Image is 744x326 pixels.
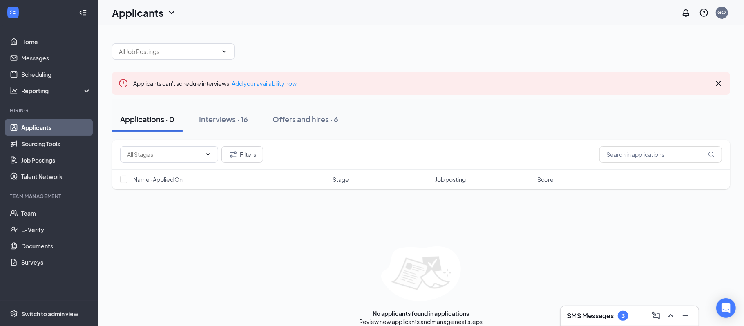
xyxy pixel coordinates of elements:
[333,175,349,183] span: Stage
[10,87,18,95] svg: Analysis
[21,50,91,66] a: Messages
[79,9,87,17] svg: Collapse
[21,254,91,270] a: Surveys
[10,193,89,200] div: Team Management
[112,6,163,20] h1: Applicants
[205,151,211,158] svg: ChevronDown
[381,246,461,301] img: empty-state
[716,298,736,318] div: Open Intercom Messenger
[681,8,691,18] svg: Notifications
[664,309,677,322] button: ChevronUp
[21,221,91,238] a: E-Verify
[21,238,91,254] a: Documents
[167,8,177,18] svg: ChevronDown
[21,136,91,152] a: Sourcing Tools
[133,175,183,183] span: Name · Applied On
[435,175,466,183] span: Job posting
[21,66,91,83] a: Scheduling
[119,47,218,56] input: All Job Postings
[650,309,663,322] button: ComposeMessage
[714,78,724,88] svg: Cross
[621,313,625,319] div: 3
[127,150,201,159] input: All Stages
[679,309,692,322] button: Minimize
[9,8,17,16] svg: WorkstreamLogo
[273,114,338,124] div: Offers and hires · 6
[221,146,263,163] button: Filter Filters
[599,146,722,163] input: Search in applications
[681,311,690,321] svg: Minimize
[21,33,91,50] a: Home
[718,9,726,16] div: GO
[232,80,297,87] a: Add your availability now
[133,80,297,87] span: Applicants can't schedule interviews.
[21,168,91,185] a: Talent Network
[10,107,89,114] div: Hiring
[21,119,91,136] a: Applicants
[360,317,483,326] div: Review new applicants and manage next steps
[708,151,715,158] svg: MagnifyingGlass
[699,8,709,18] svg: QuestionInfo
[10,310,18,318] svg: Settings
[21,310,78,318] div: Switch to admin view
[666,311,676,321] svg: ChevronUp
[651,311,661,321] svg: ComposeMessage
[537,175,554,183] span: Score
[228,150,238,159] svg: Filter
[21,152,91,168] a: Job Postings
[118,78,128,88] svg: Error
[373,309,469,317] div: No applicants found in applications
[567,311,614,320] h3: SMS Messages
[199,114,248,124] div: Interviews · 16
[120,114,174,124] div: Applications · 0
[221,48,228,55] svg: ChevronDown
[21,87,92,95] div: Reporting
[21,205,91,221] a: Team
